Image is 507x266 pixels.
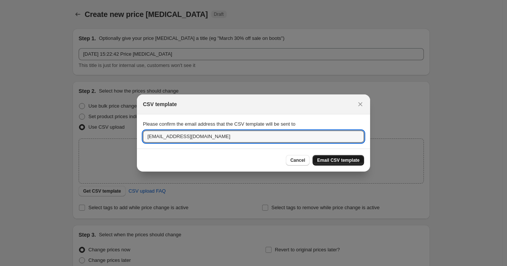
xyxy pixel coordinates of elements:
[355,99,366,109] button: Close
[317,157,360,163] span: Email CSV template
[143,100,177,108] h2: CSV template
[290,157,305,163] span: Cancel
[143,121,295,127] span: Please confirm the email address that the CSV template will be sent to
[313,155,364,166] button: Email CSV template
[286,155,310,166] button: Cancel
